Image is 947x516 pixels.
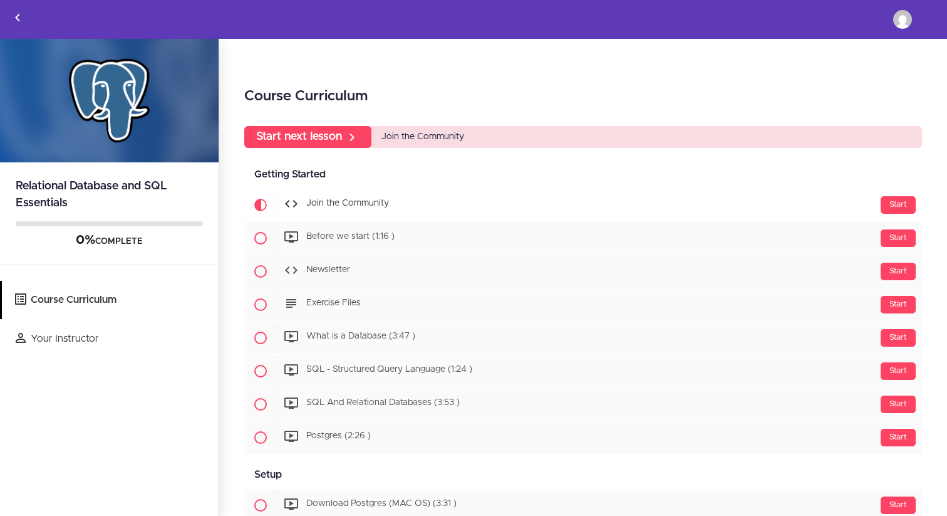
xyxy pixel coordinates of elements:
div: Start [881,329,916,347]
span: Exercise Files [306,299,361,308]
a: Start next lesson [244,126,371,148]
a: Back to courses [1,1,34,38]
div: Start [881,396,916,413]
div: Start [881,362,916,380]
div: Start [881,263,916,280]
a: Start Newsletter [244,255,922,288]
span: Download Postgres (MAC OS) (3:31 ) [306,500,457,508]
span: What is a Database (3:47 ) [306,332,415,341]
div: Getting Started [244,161,922,189]
div: Start [881,229,916,247]
div: Setup [244,461,922,489]
span: Newsletter [306,266,350,275]
a: Start SQL And Relational Databases (3:53 ) [244,388,922,421]
span: 0% [76,234,95,246]
span: Postgres (2:26 ) [306,432,371,441]
img: manojtofficial@gmail.com [893,10,912,29]
span: SQL And Relational Databases (3:53 ) [306,399,460,408]
a: Your Instructor [2,320,219,358]
a: Start What is a Database (3:47 ) [244,322,922,354]
span: SQL - Structured Query Language (1:24 ) [306,366,472,374]
span: Current item [244,189,277,221]
a: Start SQL - Structured Query Language (1:24 ) [244,355,922,387]
a: Current item Start Join the Community [244,189,922,221]
div: Start [881,296,916,313]
span: Join the Community [306,199,389,208]
h2: Course Curriculum [244,86,922,107]
span: Before we start (1:16 ) [306,233,395,241]
div: COMPLETE [16,233,203,249]
div: Start [881,429,916,446]
a: Start Postgres (2:26 ) [244,421,922,454]
svg: Back to courses [10,10,25,25]
div: Start [881,196,916,214]
a: Start Before we start (1:16 ) [244,222,922,255]
span: Join the Community [381,132,464,141]
a: Start Exercise Files [244,288,922,321]
a: Course Curriculum [2,281,219,319]
div: Start [881,497,916,514]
